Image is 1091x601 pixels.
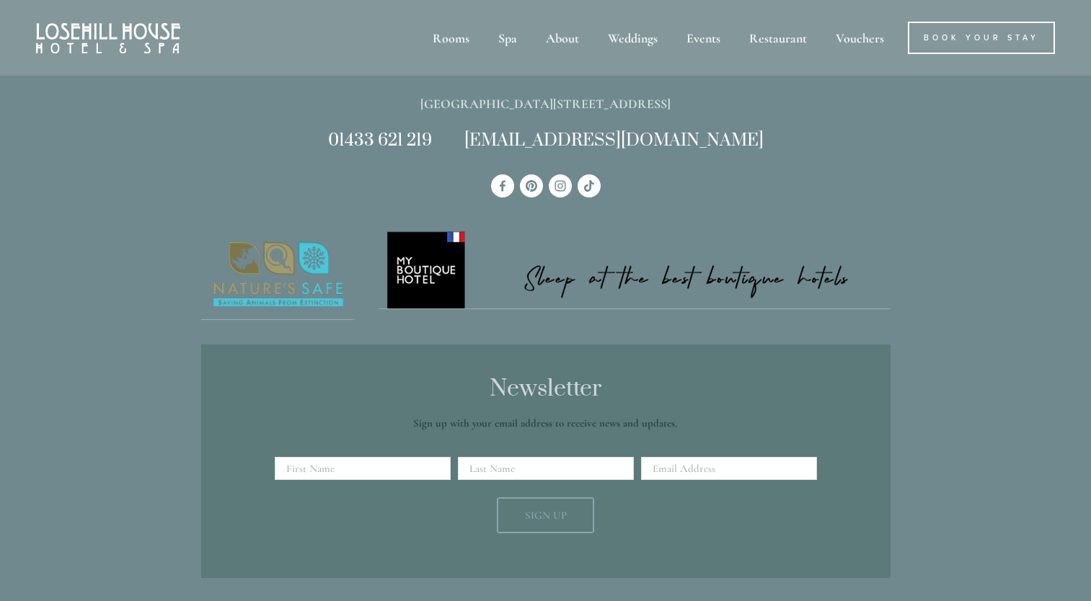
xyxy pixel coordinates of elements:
span: Sign Up [525,509,567,522]
input: Last Name [458,457,634,480]
button: Sign Up [497,497,594,533]
a: Nature's Safe - Logo [201,229,355,321]
div: About [533,22,592,54]
p: [GEOGRAPHIC_DATA][STREET_ADDRESS] [201,93,891,115]
input: First Name [275,457,451,480]
h2: Newsletter [280,376,812,402]
a: 01433 621 219 [328,130,432,151]
a: Instagram [549,174,572,197]
img: My Boutique Hotel - Logo [379,229,891,309]
a: My Boutique Hotel - Logo [379,229,891,310]
img: Nature's Safe - Logo [201,229,355,320]
a: TikTok [578,174,601,197]
a: Vouchers [823,22,897,54]
a: Pinterest [520,174,543,197]
p: Sign up with your email address to receive news and updates. [280,414,812,432]
div: Spa [485,22,530,54]
img: Losehill House [36,23,180,53]
a: Book Your Stay [908,22,1055,54]
div: Rooms [420,22,482,54]
a: Losehill House Hotel & Spa [491,174,514,197]
a: [EMAIL_ADDRESS][DOMAIN_NAME] [464,130,764,151]
div: Events [673,22,733,54]
div: Restaurant [736,22,820,54]
input: Email Address [641,457,817,480]
div: Weddings [595,22,671,54]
